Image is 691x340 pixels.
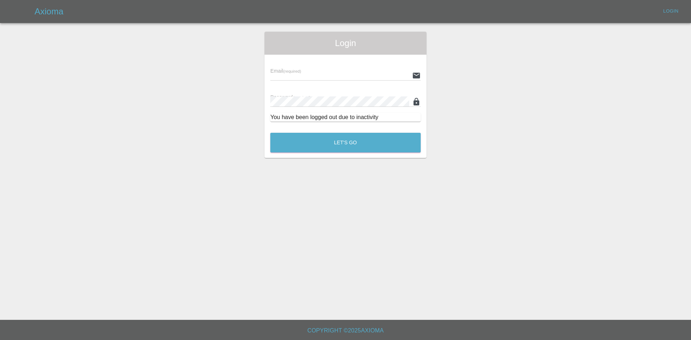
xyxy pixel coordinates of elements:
span: Email [270,68,301,74]
h6: Copyright © 2025 Axioma [6,326,685,336]
span: Login [270,37,421,49]
div: You have been logged out due to inactivity [270,113,421,122]
a: Login [659,6,682,17]
span: Password [270,94,311,100]
small: (required) [293,95,311,100]
h5: Axioma [35,6,63,17]
small: (required) [283,69,301,73]
button: Let's Go [270,133,421,153]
